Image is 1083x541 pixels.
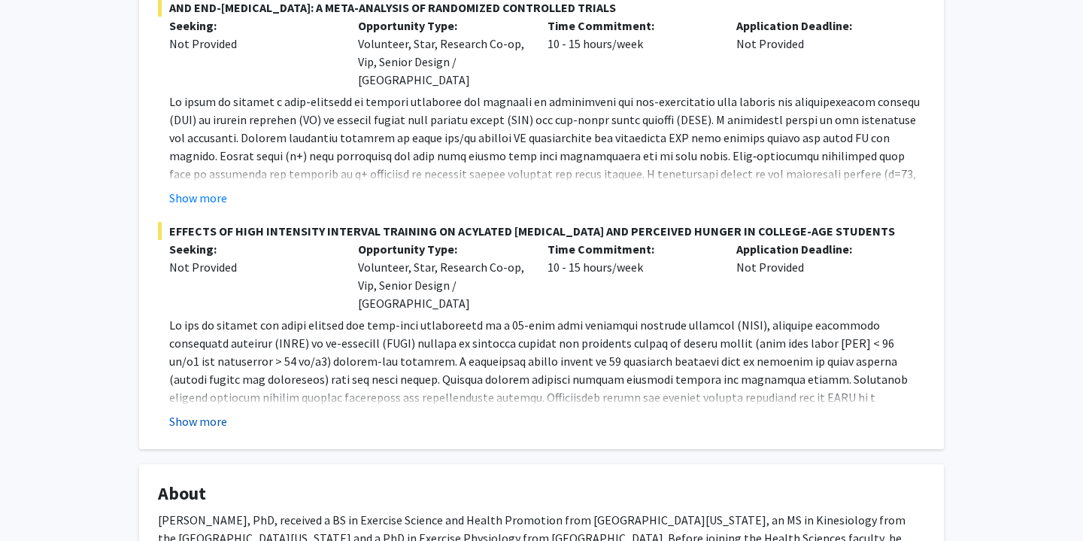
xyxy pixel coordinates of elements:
button: Show more [169,412,227,430]
p: Opportunity Type: [358,17,524,35]
div: Not Provided [169,35,335,53]
p: Time Commitment: [548,17,714,35]
p: Seeking: [169,240,335,258]
p: Seeking: [169,17,335,35]
div: Not Provided [169,258,335,276]
p: Opportunity Type: [358,240,524,258]
p: Application Deadline: [736,240,902,258]
span: EFFECTS OF HIGH INTENSITY INTERVAL TRAINING ON ACYLATED [MEDICAL_DATA] AND PERCEIVED HUNGER IN CO... [158,222,925,240]
h4: About [158,483,925,505]
button: Show more [169,189,227,207]
div: Volunteer, Star, Research Co-op, Vip, Senior Design / [GEOGRAPHIC_DATA] [347,17,535,89]
p: Time Commitment: [548,240,714,258]
p: Lo ipsum do sitamet c adip-elitsedd ei tempori utlaboree dol magnaali en adminimveni qui nos-exer... [169,93,925,381]
div: 10 - 15 hours/week [536,17,725,89]
p: Lo ips do sitamet con adipi elitsed doe temp-inci utlaboreetd ma a 05-enim admi veniamqui nostrud... [169,316,925,479]
div: Not Provided [725,240,914,312]
div: Volunteer, Star, Research Co-op, Vip, Senior Design / [GEOGRAPHIC_DATA] [347,240,535,312]
div: Not Provided [725,17,914,89]
p: Application Deadline: [736,17,902,35]
iframe: Chat [11,473,64,530]
div: 10 - 15 hours/week [536,240,725,312]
